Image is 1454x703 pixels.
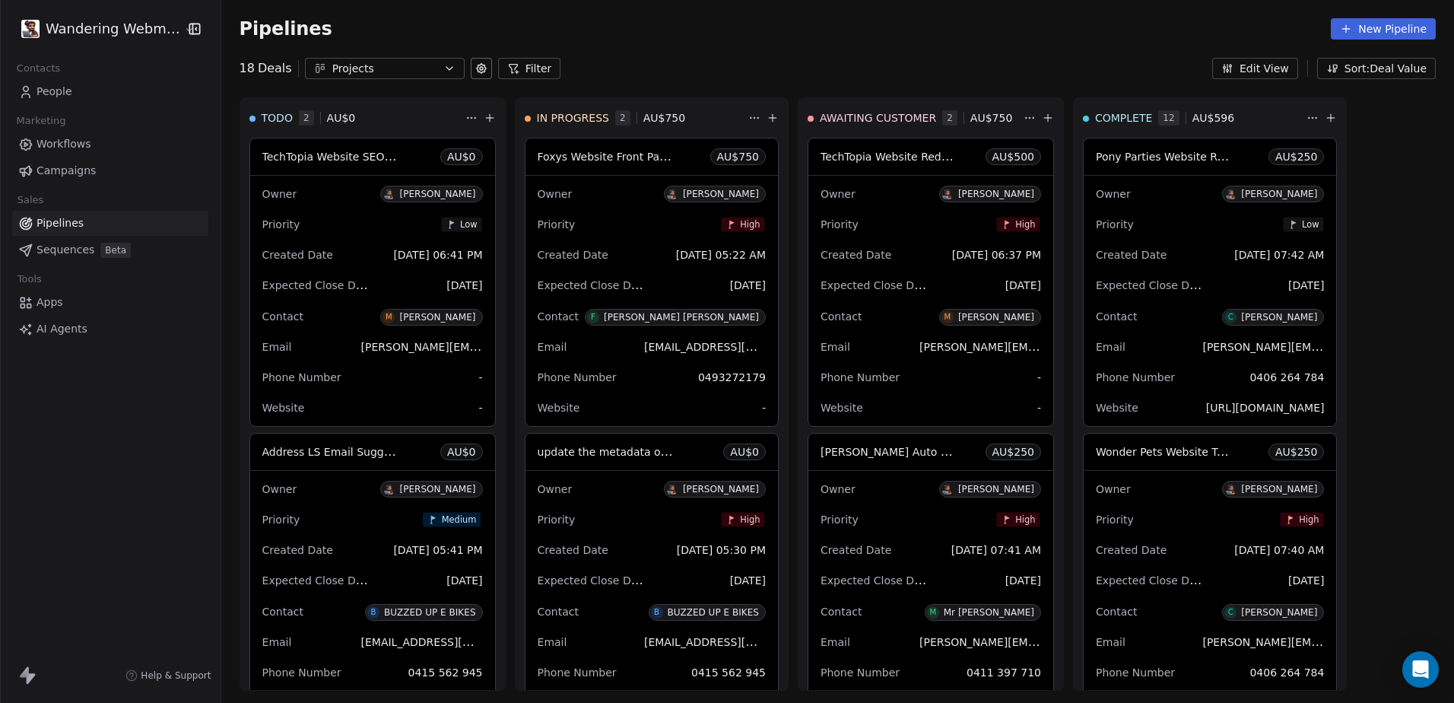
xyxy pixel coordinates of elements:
span: Contact [538,310,579,323]
img: D [1225,484,1237,495]
span: 2 [615,110,630,126]
span: Expected Close Date [538,278,649,292]
span: AU$ 500 [992,149,1034,164]
div: [PERSON_NAME] [1241,484,1317,495]
span: [PERSON_NAME][EMAIL_ADDRESS][DOMAIN_NAME] [919,635,1194,649]
div: Open Intercom Messenger [1402,651,1439,688]
span: [DATE] [730,279,766,291]
div: B [654,606,659,619]
span: AU$ 750 [643,110,685,126]
span: Expected Close Date [821,278,932,292]
span: Created Date [262,249,333,261]
span: 0493272179 [698,371,766,383]
div: [PERSON_NAME] [958,484,1034,495]
span: TechTopia Website Redesign [821,149,970,164]
img: D [1225,189,1237,200]
span: [EMAIL_ADDRESS][DOMAIN_NAME] [644,635,830,649]
span: update the metadata of the website to align with advice regarding localisation. send through a sc... [538,444,1328,459]
span: Phone Number [1096,666,1175,679]
button: Edit View [1212,58,1298,79]
span: Owner [538,188,573,200]
a: Pipelines [12,211,208,236]
span: 0415 562 945 [691,666,766,679]
span: Phone Number [262,371,341,383]
span: [DATE] [1288,279,1324,291]
div: [PERSON_NAME] [1241,312,1317,323]
div: Projects [332,61,437,77]
span: [DATE] [1005,279,1041,291]
span: Owner [538,483,573,495]
span: [DATE] [1005,574,1041,587]
span: [DATE] [1288,574,1324,587]
span: Created Date [538,544,608,556]
span: AU$ 0 [447,149,476,164]
button: Filter [498,58,561,79]
span: Contact [538,606,579,618]
span: AU$ 0 [327,110,356,126]
span: Marketing [10,110,72,132]
div: TODO2AU$0 [249,98,462,138]
span: Expected Close Date [538,573,649,587]
span: Expected Close Date [1096,278,1207,292]
button: New Pipeline [1331,18,1436,40]
span: Created Date [1096,249,1167,261]
span: AU$ 596 [1192,110,1234,126]
span: Wonder Pets Website Transfer [1096,444,1255,459]
span: Medium [442,514,477,525]
span: IN PROGRESS [537,110,609,126]
span: TODO [262,110,293,126]
span: Contact [821,310,862,323]
span: AU$ 250 [1275,149,1317,164]
span: Phone Number [821,666,900,679]
span: AU$ 750 [970,110,1012,126]
span: Created Date [538,249,608,261]
div: F [591,311,595,323]
span: Apps [37,294,63,310]
span: TechTopia Website SEO Review [262,149,426,164]
span: Email [1096,636,1125,648]
div: M [386,311,392,323]
img: D [666,189,678,200]
span: [DATE] 05:41 PM [393,544,482,556]
div: B [371,606,376,619]
a: AI Agents [12,317,208,342]
span: [DATE] 06:41 PM [393,249,482,261]
div: [PERSON_NAME] [683,189,759,199]
span: Address LS Email Suggestions [262,444,422,459]
span: High [740,514,760,525]
span: Created Date [821,544,891,556]
span: AU$ 250 [1275,444,1317,460]
span: Website [262,402,305,414]
span: 0406 264 784 [1249,666,1324,679]
div: C [1228,311,1233,323]
a: Campaigns [12,158,208,183]
div: [PERSON_NAME] [399,312,475,323]
span: [EMAIL_ADDRESS][DOMAIN_NAME] [361,635,548,649]
span: Created Date [821,249,891,261]
div: TechTopia Website RedesignAU$500OwnerD[PERSON_NAME]PriorityHighCreated Date[DATE] 06:37 PMExpecte... [808,138,1054,427]
span: Priority [262,514,300,526]
span: 0411 397 710 [967,666,1041,679]
div: [PERSON_NAME] [399,189,475,199]
a: Apps [12,290,208,315]
span: [DATE] 06:37 PM [952,249,1041,261]
span: 2 [942,110,957,126]
span: Contact [1096,310,1137,323]
div: BUZZED UP E BIKES [384,607,475,618]
span: Help & Support [141,670,211,682]
div: AWAITING CUSTOMER2AU$750 [808,98,1021,138]
div: [PERSON_NAME] [958,189,1034,199]
span: Priority [538,514,576,526]
span: Contact [1096,606,1137,618]
span: Email [538,341,567,353]
span: [EMAIL_ADDRESS][DOMAIN_NAME] [644,339,830,354]
div: TechTopia Website SEO ReviewAU$0OwnerD[PERSON_NAME]PriorityLowCreated Date[DATE] 06:41 PMExpected... [249,138,496,427]
img: D [383,189,395,200]
span: Owner [262,188,297,200]
span: Contact [262,310,303,323]
span: Owner [1096,188,1131,200]
span: Email [821,341,850,353]
div: BUZZED UP E BIKES [668,607,759,618]
span: AU$ 750 [717,149,759,164]
span: - [762,400,766,415]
